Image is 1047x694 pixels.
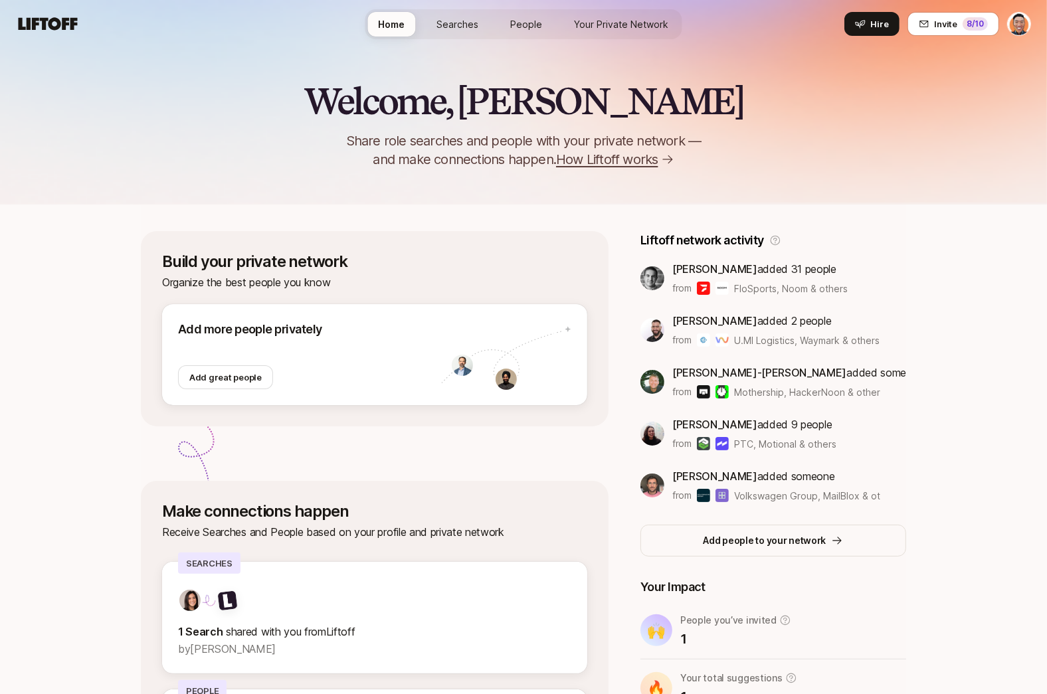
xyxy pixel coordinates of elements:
span: [PERSON_NAME] [672,470,757,483]
p: People you’ve invited [680,612,777,628]
p: Build your private network [162,252,587,271]
button: Invite8/10 [907,12,999,36]
div: 🙌 [640,614,672,646]
span: Volkswagen Group, MailBlox & others [734,490,900,501]
img: HackerNoon [715,385,729,398]
p: Liftoff network activity [640,231,764,250]
span: [PERSON_NAME] [672,262,757,276]
img: be759a5f_470b_4f28_a2aa_5434c985ebf0.jpg [640,474,664,497]
p: Your Impact [640,578,906,596]
p: Add more people privately [178,320,441,339]
span: FloSports, Noom & others [734,282,848,296]
p: Receive Searches and People based on your profile and private network [162,523,587,541]
span: [PERSON_NAME] [672,418,757,431]
span: U.MI Logistics, Waymark & others [734,335,880,346]
a: How Liftoff works [556,150,674,169]
p: added 2 people [672,312,880,329]
span: [PERSON_NAME] [672,314,757,327]
p: from [672,436,692,452]
p: Searches [178,553,240,574]
p: from [672,487,692,503]
p: Add people to your network [704,533,826,549]
p: Organize the best people you know [162,274,587,291]
span: shared with you from Liftoff [226,625,355,638]
a: Home [368,12,416,37]
p: added 31 people [672,260,848,278]
img: PTC [697,437,710,450]
span: Invite [935,17,957,31]
img: 71d7b91d_d7cb_43b4_a7ea_a9b2f2cc6e03.jpg [179,590,201,611]
span: Hire [871,17,889,31]
button: Rick Chen [1007,12,1031,36]
h2: Welcome, [PERSON_NAME] [304,81,744,121]
p: from [672,280,692,296]
a: Searches [427,12,490,37]
p: from [672,384,692,400]
p: Your total suggestions [680,670,783,686]
a: Your Private Network [564,12,680,37]
strong: 1 Search [178,625,223,638]
img: MailBlox [715,489,729,502]
img: Noom [715,282,729,295]
img: 626c30b8_a68b_4edd_b6b6_6c0bd0d4b8c0.jpg [640,318,664,342]
button: Hire [844,12,900,36]
span: [PERSON_NAME]-[PERSON_NAME] [672,366,846,379]
p: Share role searches and people with your private network — and make connections happen. [324,131,723,169]
img: Waymark [715,333,729,347]
button: Add great people [178,365,273,389]
p: added 9 people [672,416,836,433]
div: 8 /10 [963,17,988,31]
img: Rick Chen [1008,13,1030,35]
img: d34a34c5_3588_4a4e_a19e_07e127b6b7c7.jpg [640,370,664,394]
img: FloSports [697,282,710,295]
img: Liftoff [217,590,237,610]
img: Volkswagen Group [697,489,710,502]
p: added someone [672,364,906,381]
img: Motional [715,437,729,450]
span: Mothership, HackerNoon & others [734,387,885,398]
button: Add people to your network [640,525,906,557]
p: from [672,332,692,348]
p: by [PERSON_NAME] [178,640,571,657]
img: c9ec108b_ae55_4b17_a79d_60d0fe092c2e.jpg [640,266,664,290]
p: added someone [672,468,880,485]
img: U.MI Logistics [697,333,710,347]
p: Make connections happen [162,502,587,521]
img: 8d15328b_3fae_4a5f_866b_2d2798bf0573.jpg [640,422,664,446]
img: Mothership [697,385,710,398]
img: 1749791837160 [496,369,517,390]
img: 1758696339658 [452,355,473,376]
span: PTC, Motional & others [734,437,836,451]
a: People [500,12,553,37]
span: How Liftoff works [556,150,658,169]
span: Searches [437,19,479,30]
span: People [511,19,543,30]
span: Home [379,19,405,30]
span: Your Private Network [575,19,669,30]
p: 1 [680,630,791,648]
